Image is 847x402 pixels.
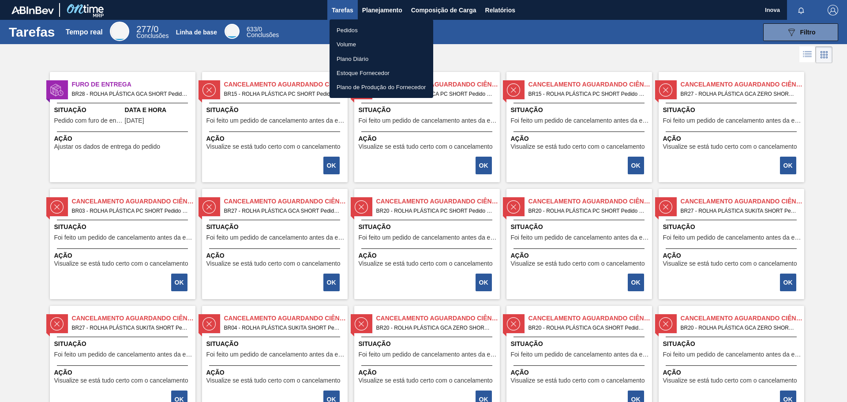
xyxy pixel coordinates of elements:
a: Volume [330,37,433,51]
a: Pedidos [330,23,433,37]
font: Pedidos [337,27,358,34]
a: Plano Diário [330,52,433,66]
a: Estoque Fornecedor [330,66,433,80]
font: Plano Diário [337,55,368,62]
font: Estoque Fornecedor [337,70,390,76]
font: Plano de Produção do Fornecedor [337,84,426,90]
a: Plano de Produção do Fornecedor [330,80,433,94]
font: Volume [337,41,356,48]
